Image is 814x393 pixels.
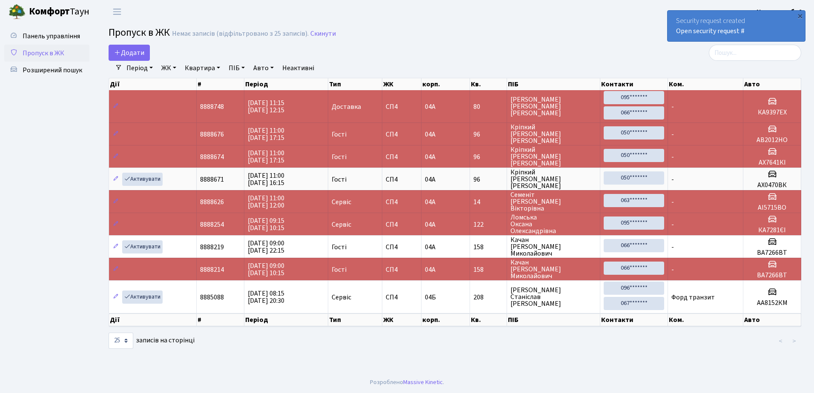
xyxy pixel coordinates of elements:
[671,197,674,207] span: -
[332,176,347,183] span: Гості
[425,175,436,184] span: 04А
[109,78,197,90] th: Дії
[248,98,284,115] span: [DATE] 11:15 [DATE] 12:15
[200,242,224,252] span: 8888219
[470,78,507,90] th: Кв.
[743,313,801,326] th: Авто
[386,154,418,160] span: СП4
[709,45,801,61] input: Пошук...
[122,240,163,253] a: Активувати
[747,181,797,189] h5: АХ0470ВК
[421,313,470,326] th: корп.
[510,96,597,117] span: [PERSON_NAME] [PERSON_NAME] [PERSON_NAME]
[386,221,418,228] span: СП4
[332,199,351,205] span: Сервіс
[200,102,224,111] span: 8888748
[122,173,163,186] a: Активувати
[473,199,503,205] span: 14
[510,287,597,307] span: [PERSON_NAME] Станіслав [PERSON_NAME]
[4,62,89,79] a: Розширений пошук
[244,313,328,326] th: Період
[386,176,418,183] span: СП4
[382,313,421,326] th: ЖК
[671,220,674,229] span: -
[421,78,470,90] th: корп.
[473,221,503,228] span: 122
[671,265,674,274] span: -
[109,313,197,326] th: Дії
[600,313,668,326] th: Контакти
[310,30,336,38] a: Скинути
[473,266,503,273] span: 158
[747,108,797,117] h5: КА9397ЕХ
[248,148,284,165] span: [DATE] 11:00 [DATE] 17:15
[386,103,418,110] span: СП4
[473,103,503,110] span: 80
[676,26,745,36] a: Open security request #
[507,78,601,90] th: ПІБ
[510,236,597,257] span: Качан [PERSON_NAME] Миколайович
[796,11,804,20] div: ×
[109,45,150,61] a: Додати
[743,78,801,90] th: Авто
[248,261,284,278] span: [DATE] 09:00 [DATE] 10:15
[747,204,797,212] h5: АІ5715ВО
[600,78,668,90] th: Контакти
[4,45,89,62] a: Пропуск в ЖК
[668,313,743,326] th: Ком.
[158,61,180,75] a: ЖК
[386,266,418,273] span: СП4
[403,378,443,387] a: Massive Kinetic
[425,265,436,274] span: 04А
[332,244,347,251] span: Гості
[29,5,89,19] span: Таун
[473,244,503,251] span: 158
[200,265,224,274] span: 8888214
[328,78,382,90] th: Тип
[123,61,156,75] a: Період
[197,313,244,326] th: #
[668,11,805,41] div: Security request created
[510,169,597,189] span: Кріпкий [PERSON_NAME] [PERSON_NAME]
[510,191,597,212] span: Семеніт [PERSON_NAME] Вікторівна
[425,130,436,139] span: 04А
[23,65,82,75] span: Розширений пошук
[332,131,347,138] span: Гості
[747,299,797,307] h5: АА8152КМ
[510,214,597,234] span: Ломська Оксана Олександрівна
[671,175,674,184] span: -
[473,176,503,183] span: 96
[470,313,507,326] th: Кв.
[425,152,436,162] span: 04А
[109,333,133,349] select: записів на сторінці
[473,294,503,301] span: 208
[425,293,436,302] span: 04Б
[4,28,89,45] a: Панель управління
[328,313,382,326] th: Тип
[279,61,318,75] a: Неактивні
[106,5,128,19] button: Переключити навігацію
[200,175,224,184] span: 8888671
[386,294,418,301] span: СП4
[172,30,309,38] div: Немає записів (відфільтровано з 25 записів).
[425,102,436,111] span: 04А
[747,226,797,234] h5: КА7281ЄІ
[244,78,328,90] th: Період
[109,25,170,40] span: Пропуск в ЖК
[200,220,224,229] span: 8888254
[23,31,80,41] span: Панель управління
[386,244,418,251] span: СП4
[332,154,347,160] span: Гості
[425,197,436,207] span: 04А
[248,289,284,305] span: [DATE] 08:15 [DATE] 20:30
[248,126,284,142] span: [DATE] 11:00 [DATE] 17:15
[225,61,248,75] a: ПІБ
[473,154,503,160] span: 96
[507,313,601,326] th: ПІБ
[109,333,195,349] label: записів на сторінці
[425,220,436,229] span: 04А
[671,130,674,139] span: -
[510,124,597,144] span: Кріпкий [PERSON_NAME] [PERSON_NAME]
[122,290,163,304] a: Активувати
[248,171,284,188] span: [DATE] 11:00 [DATE] 16:15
